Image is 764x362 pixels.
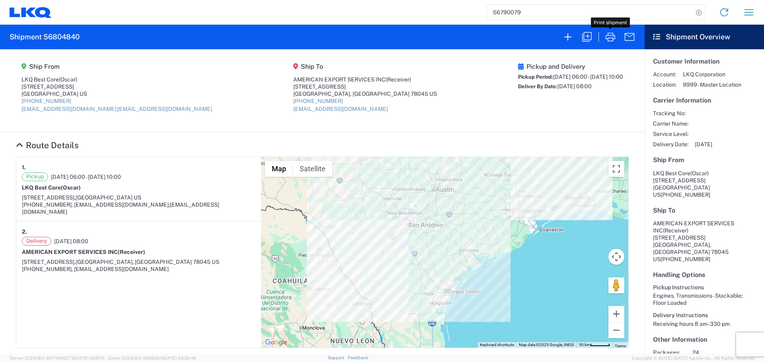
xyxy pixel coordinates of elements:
[653,349,686,356] span: Packages:
[293,63,437,70] h5: Ship To
[577,342,612,348] button: Map Scale: 50 km per 46 pixels
[265,161,293,177] button: Show street map
[51,173,121,180] span: [DATE] 06:00 - [DATE] 10:00
[293,90,437,97] div: [GEOGRAPHIC_DATA], [GEOGRAPHIC_DATA] 78045 US
[653,81,676,88] span: Location:
[293,76,437,83] div: AMERICAN EXPORT SERVICES INC
[21,63,212,70] h5: Ship From
[653,110,688,117] span: Tracking No:
[386,76,411,83] span: (Receiver)
[608,161,624,177] button: Toggle fullscreen view
[579,343,590,347] span: 50 km
[653,156,756,164] h5: Ship From
[683,81,741,88] span: 9999 - Master Location
[21,106,212,112] a: [EMAIL_ADDRESS][DOMAIN_NAME];[EMAIL_ADDRESS][DOMAIN_NAME]
[653,120,688,127] span: Carrier Name:
[653,312,756,319] h6: Delivery Instructions
[263,337,289,348] img: Google
[692,349,760,356] span: 24
[16,140,79,150] a: Hide Details
[608,306,624,322] button: Zoom in
[553,74,623,80] span: [DATE] 06:00 - [DATE] 10:00
[22,227,27,237] strong: 2.
[59,76,77,83] span: (Oscar)
[22,201,255,215] div: [PHONE_NUMBER], [EMAIL_ADDRESS][DOMAIN_NAME];[EMAIL_ADDRESS][DOMAIN_NAME]
[10,32,80,42] h2: Shipment 56804840
[22,265,255,273] div: [PHONE_NUMBER], [EMAIL_ADDRESS][DOMAIN_NAME]
[557,83,592,89] span: [DATE] 08:00
[653,220,734,241] span: AMERICAN EXPORT SERVICES INC [STREET_ADDRESS]
[22,237,51,246] span: Delivery
[653,220,756,263] address: [GEOGRAPHIC_DATA], [GEOGRAPHIC_DATA] 78045 US
[163,356,196,360] span: [DATE] 09:32:48
[653,58,756,65] h5: Customer Information
[645,25,764,49] header: Shipment Overview
[54,238,88,245] span: [DATE] 08:00
[21,83,212,90] div: [STREET_ADDRESS]
[632,354,754,362] span: Copyright © [DATE]-[DATE] Agistix Inc., All Rights Reserved
[690,170,709,176] span: (Oscar)
[22,194,76,201] span: [STREET_ADDRESS],
[518,83,557,89] span: Deliver By Date:
[608,322,624,338] button: Zoom out
[348,355,368,360] a: Feedback
[22,249,145,255] strong: AMERICAN EXPORT SERVICES INC
[293,98,343,104] a: [PHONE_NUMBER]
[653,170,756,198] address: [GEOGRAPHIC_DATA] US
[118,249,145,255] span: (Receiver)
[608,277,624,293] button: Drag Pegman onto the map to open Street View
[61,184,81,191] span: (Oscar)
[76,259,219,265] span: [GEOGRAPHIC_DATA], [GEOGRAPHIC_DATA] 78045 US
[10,356,104,360] span: Server: 2025.18.0-dd719145275
[487,5,693,20] input: Shipment, tracking or reference number
[653,292,756,306] div: Engines, Transmissions - Stackable; Floor Loaded
[21,98,71,104] a: [PHONE_NUMBER]
[661,256,710,262] span: [PHONE_NUMBER]
[653,336,756,343] h5: Other Information
[661,192,710,198] span: [PHONE_NUMBER]
[695,141,712,148] span: [DATE]
[653,320,756,327] div: Receiving hours 8 am- 330 pm
[293,83,437,90] div: [STREET_ADDRESS]
[653,170,690,176] span: LKQ Best Core
[519,343,574,347] span: Map data ©2025 Google, INEGI
[653,177,706,184] span: [STREET_ADDRESS]
[108,356,196,360] span: Client: 2025.18.0-9839db4
[22,184,81,191] strong: LKQ Best Core
[653,284,756,291] h6: Pickup Instructions
[74,356,104,360] span: [DATE] 09:51:11
[653,141,688,148] span: Delivery Date:
[653,130,688,137] span: Service Level:
[480,342,514,348] button: Keyboard shortcuts
[615,344,626,348] a: Terms
[653,207,756,214] h5: Ship To
[608,249,624,265] button: Map camera controls
[293,106,388,112] a: [EMAIL_ADDRESS][DOMAIN_NAME]
[76,194,141,201] span: [GEOGRAPHIC_DATA] US
[683,71,741,78] span: LKQ Corporation
[22,172,48,181] span: Pickup
[21,90,212,97] div: [GEOGRAPHIC_DATA] US
[22,259,76,265] span: [STREET_ADDRESS],
[653,71,676,78] span: Account:
[653,271,756,279] h5: Handling Options
[263,337,289,348] a: Open this area in Google Maps (opens a new window)
[22,163,26,172] strong: 1.
[293,161,332,177] button: Show satellite imagery
[328,355,348,360] a: Support
[21,76,212,83] div: LKQ Best Core
[518,74,553,80] span: Pickup Period:
[663,227,688,234] span: (Receiver)
[518,63,623,70] h5: Pickup and Delivery
[653,97,756,104] h5: Carrier Information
